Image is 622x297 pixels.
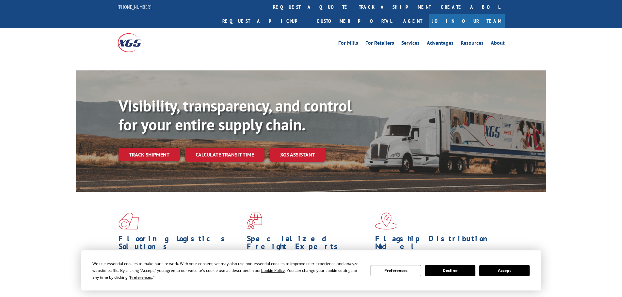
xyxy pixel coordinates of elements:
[247,213,262,230] img: xgs-icon-focused-on-flooring-red
[119,213,139,230] img: xgs-icon-total-supply-chain-intelligence-red
[130,275,152,280] span: Preferences
[92,260,363,281] div: We use essential cookies to make our site work. With your consent, we may also use non-essential ...
[261,268,285,273] span: Cookie Policy
[118,4,152,10] a: [PHONE_NUMBER]
[312,14,397,28] a: Customer Portal
[270,148,326,162] a: XGS ASSISTANT
[425,265,475,276] button: Decline
[397,14,429,28] a: Agent
[375,235,499,254] h1: Flagship Distribution Model
[491,40,505,48] a: About
[371,265,421,276] button: Preferences
[427,40,454,48] a: Advantages
[119,96,352,135] b: Visibility, transparency, and control for your entire supply chain.
[119,148,180,161] a: Track shipment
[375,213,398,230] img: xgs-icon-flagship-distribution-model-red
[429,14,505,28] a: Join Our Team
[461,40,484,48] a: Resources
[479,265,530,276] button: Accept
[217,14,312,28] a: Request a pickup
[247,235,370,254] h1: Specialized Freight Experts
[119,235,242,254] h1: Flooring Logistics Solutions
[401,40,420,48] a: Services
[365,40,394,48] a: For Retailers
[81,250,541,290] div: Cookie Consent Prompt
[185,148,264,162] a: Calculate transit time
[338,40,358,48] a: For Mills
